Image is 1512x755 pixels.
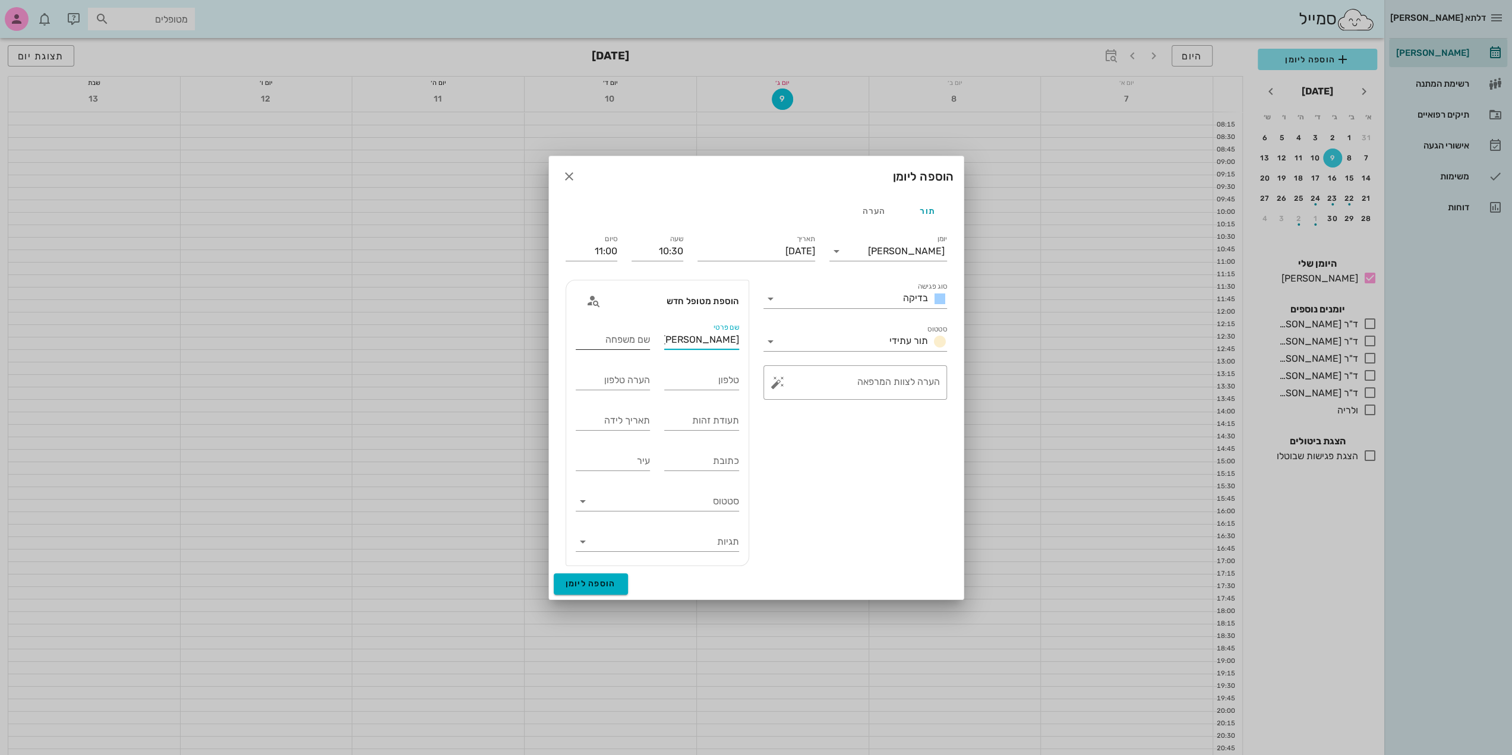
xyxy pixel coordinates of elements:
[667,296,739,307] span: הוספת מטופל חדש
[893,167,954,186] div: הוספה ליומן
[917,282,947,291] label: סוג פגישה
[763,332,947,351] div: סטטוסתור עתידי
[847,197,901,225] div: הערה
[901,197,954,225] div: תור
[829,242,947,261] div: יומן[PERSON_NAME]
[868,246,945,257] div: [PERSON_NAME]
[566,579,616,589] span: הוספה ליומן
[670,235,683,244] label: שעה
[796,235,815,244] label: תאריך
[714,323,739,332] label: שם פרטי
[605,235,617,244] label: סיום
[937,235,947,244] label: יומן
[889,335,928,346] span: תור עתידי
[554,573,628,595] button: הוספה ליומן
[576,492,739,511] div: סטטוס
[576,532,739,551] div: תגיות
[927,325,947,334] label: סטטוס
[903,292,928,304] span: בדיקה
